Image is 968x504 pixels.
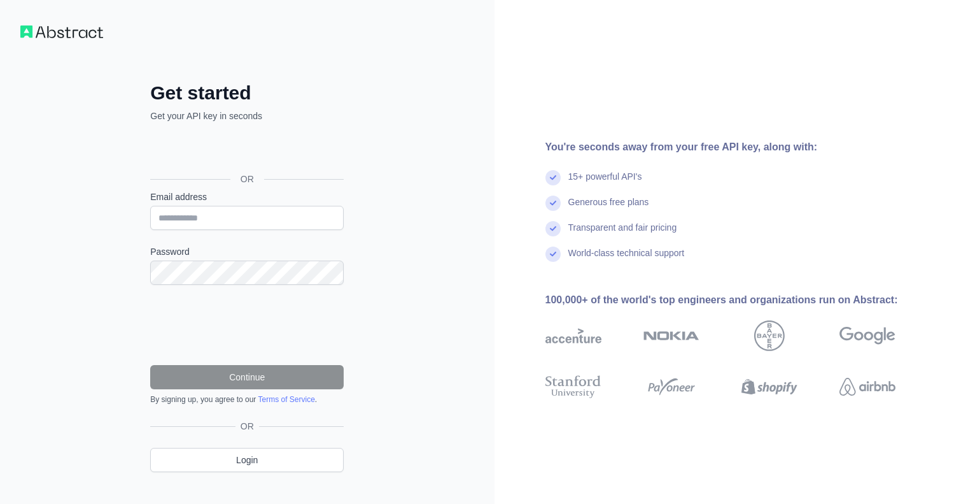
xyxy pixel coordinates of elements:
label: Password [150,245,344,258]
img: bayer [754,320,785,351]
span: OR [230,173,264,185]
iframe: reCAPTCHA [150,300,344,350]
div: You're seconds away from your free API key, along with: [545,140,936,155]
img: accenture [545,320,601,351]
img: check mark [545,247,561,262]
img: stanford university [545,373,601,401]
p: Get your API key in seconds [150,110,344,122]
img: Workflow [20,25,103,38]
div: Transparent and fair pricing [568,221,677,247]
div: 100,000+ of the world's top engineers and organizations run on Abstract: [545,292,936,308]
iframe: Кнопка "Войти с аккаунтом Google" [144,136,347,164]
button: Continue [150,365,344,389]
div: By signing up, you agree to our . [150,394,344,405]
label: Email address [150,191,344,203]
span: OR [235,420,259,433]
a: Terms of Service [258,395,314,404]
img: check mark [545,221,561,236]
img: airbnb [839,373,895,401]
h2: Get started [150,82,344,104]
img: check mark [545,170,561,185]
div: 15+ powerful API's [568,170,642,196]
img: google [839,320,895,351]
img: check mark [545,196,561,211]
img: payoneer [643,373,699,401]
img: shopify [741,373,797,401]
div: World-class technical support [568,247,685,272]
div: Generous free plans [568,196,649,221]
a: Login [150,448,344,472]
img: nokia [643,320,699,351]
